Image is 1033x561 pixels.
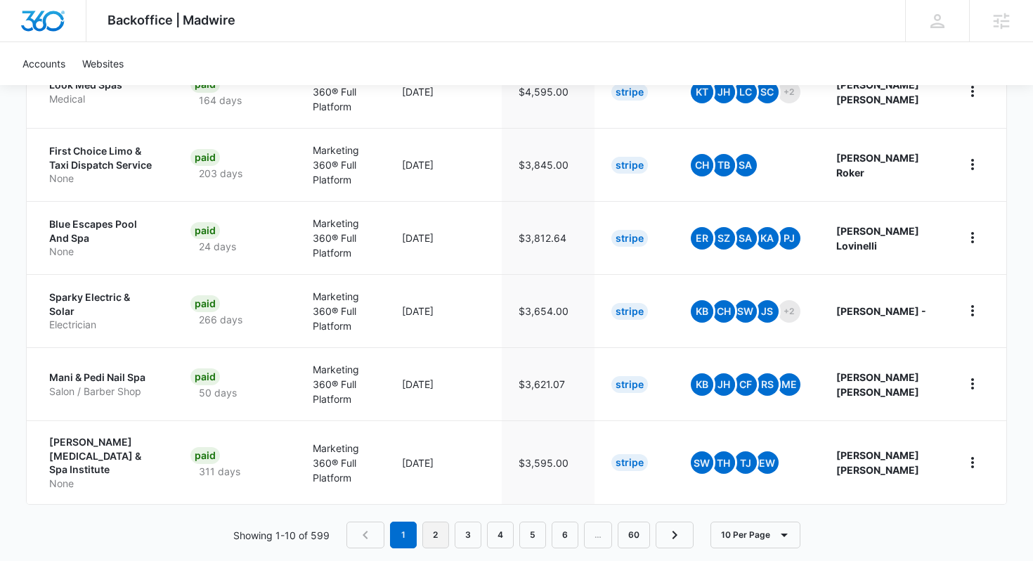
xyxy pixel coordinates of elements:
span: JS [756,300,779,323]
button: home [961,373,984,395]
td: $3,654.00 [502,274,595,347]
a: Blue Escapes Pool And SpaNone [49,217,157,259]
span: SA [734,227,757,250]
span: JH [713,81,735,103]
td: [DATE] [385,201,502,274]
p: Showing 1-10 of 599 [233,528,330,543]
span: SA [734,154,757,176]
p: 24 days [190,239,245,254]
p: Sparky Electric & Solar [49,290,157,318]
p: 50 days [190,385,245,400]
button: home [961,80,984,103]
p: Marketing 360® Full Platform [313,143,368,187]
div: Paid [190,222,220,239]
a: First Choice Limo & Taxi Dispatch ServiceNone [49,144,157,186]
button: 10 Per Page [710,522,800,548]
td: $4,595.00 [502,55,595,128]
span: EW [756,451,779,474]
span: ME [778,373,800,396]
a: Page 4 [487,522,514,548]
span: +2 [778,300,800,323]
div: Stripe [611,230,648,247]
a: Page 3 [455,522,481,548]
div: Stripe [611,376,648,393]
span: +2 [778,81,800,103]
button: home [961,153,984,176]
td: $3,621.07 [502,347,595,420]
div: Paid [190,368,220,385]
td: [DATE] [385,347,502,420]
td: [DATE] [385,128,502,201]
p: Blue Escapes Pool And Spa [49,217,157,245]
a: Look Med SpasMedical [49,78,157,105]
span: TH [713,451,735,474]
p: Marketing 360® Full Platform [313,441,368,485]
a: Accounts [14,42,74,85]
em: 1 [390,522,417,548]
p: Marketing 360® Full Platform [313,216,368,260]
div: Stripe [611,157,648,174]
p: 311 days [190,464,249,479]
td: [DATE] [385,420,502,504]
p: Mani & Pedi Nail Spa [49,370,157,385]
strong: [PERSON_NAME] Roker [836,152,919,179]
strong: [PERSON_NAME] [PERSON_NAME] [836,79,919,105]
p: Electrician [49,318,157,332]
span: KT [691,81,713,103]
p: Medical [49,92,157,106]
td: $3,845.00 [502,128,595,201]
span: TJ [734,451,757,474]
td: [DATE] [385,274,502,347]
p: None [49,245,157,259]
span: LC [734,81,757,103]
p: Marketing 360® Full Platform [313,362,368,406]
td: $3,812.64 [502,201,595,274]
button: home [961,451,984,474]
span: SC [756,81,779,103]
div: Paid [190,295,220,312]
p: None [49,477,157,491]
span: TB [713,154,735,176]
a: Page 6 [552,522,578,548]
div: Stripe [611,303,648,320]
button: home [961,226,984,249]
strong: [PERSON_NAME] [PERSON_NAME] [836,371,919,398]
div: Stripe [611,84,648,101]
p: None [49,172,157,186]
a: Page 2 [422,522,449,548]
span: SW [691,451,713,474]
p: Salon / Barber Shop [49,385,157,399]
div: Paid [190,447,220,464]
a: Mani & Pedi Nail SpaSalon / Barber Shop [49,370,157,398]
p: 164 days [190,93,250,108]
td: [DATE] [385,55,502,128]
span: CH [713,300,735,323]
a: Page 60 [618,522,650,548]
p: 266 days [190,312,251,327]
strong: [PERSON_NAME] - [836,305,926,317]
span: PJ [778,227,800,250]
span: ER [691,227,713,250]
span: KB [691,373,713,396]
strong: [PERSON_NAME] Lovinelli [836,225,919,252]
span: SZ [713,227,735,250]
span: KB [691,300,713,323]
button: home [961,299,984,322]
span: CF [734,373,757,396]
span: Backoffice | Madwire [108,13,235,27]
span: JH [713,373,735,396]
a: Websites [74,42,132,85]
span: RS [756,373,779,396]
a: Next Page [656,522,694,548]
strong: [PERSON_NAME] [PERSON_NAME] [836,449,919,476]
p: 203 days [190,166,251,181]
nav: Pagination [346,522,694,548]
span: CH [691,154,713,176]
div: Paid [190,149,220,166]
a: [PERSON_NAME] [MEDICAL_DATA] & Spa InstituteNone [49,435,157,490]
div: Stripe [611,454,648,471]
td: $3,595.00 [502,420,595,504]
p: [PERSON_NAME] [MEDICAL_DATA] & Spa Institute [49,435,157,477]
p: First Choice Limo & Taxi Dispatch Service [49,144,157,172]
a: Page 5 [519,522,546,548]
